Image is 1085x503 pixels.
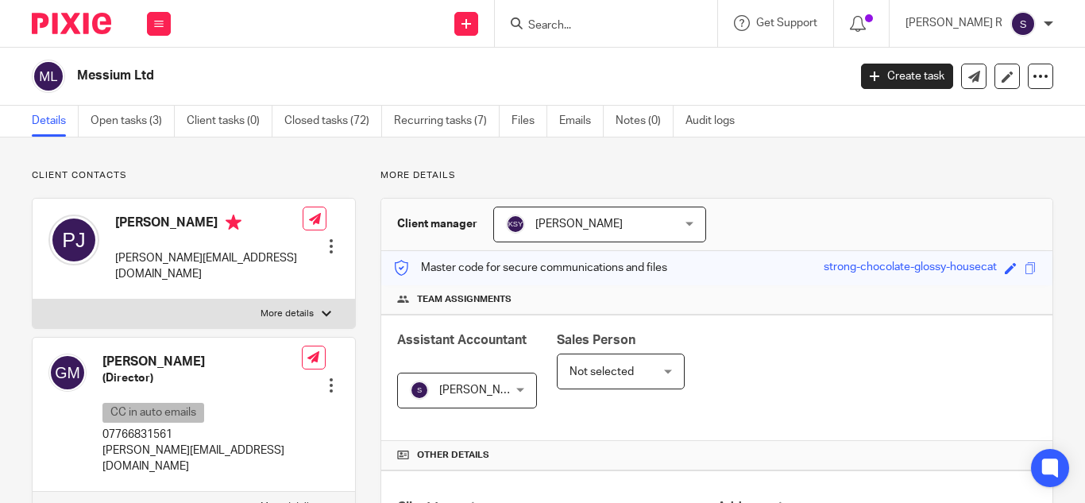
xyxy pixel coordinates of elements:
h4: [PERSON_NAME] [115,215,303,234]
a: Client tasks (0) [187,106,272,137]
p: [PERSON_NAME][EMAIL_ADDRESS][DOMAIN_NAME] [115,250,303,283]
input: Search [527,19,670,33]
span: Other details [417,449,489,462]
p: [PERSON_NAME][EMAIL_ADDRESS][DOMAIN_NAME] [102,443,302,475]
p: CC in auto emails [102,403,204,423]
span: Team assignments [417,293,512,306]
p: [PERSON_NAME] R [905,15,1002,31]
img: svg%3E [48,215,99,265]
span: Sales Person [557,334,635,346]
h5: (Director) [102,370,302,386]
img: svg%3E [506,215,525,234]
p: Master code for secure communications and files [393,260,667,276]
img: svg%3E [410,381,429,400]
span: Assistant Accountant [397,334,527,346]
a: Audit logs [685,106,747,137]
p: 07766831561 [102,427,302,443]
p: Client contacts [32,169,356,182]
a: Notes (0) [616,106,674,137]
span: Not selected [570,366,634,377]
span: [PERSON_NAME] R [439,385,536,396]
a: Recurring tasks (7) [394,106,500,137]
span: [PERSON_NAME] [535,219,623,230]
div: strong-chocolate-glossy-housecat [824,259,997,277]
span: Get Support [756,17,817,29]
p: More details [261,308,314,320]
img: Pixie [32,13,111,34]
a: Emails [559,106,604,137]
img: svg%3E [32,60,65,93]
a: Details [32,106,79,137]
a: Files [512,106,547,137]
h2: Messium Ltd [77,68,685,84]
a: Open tasks (3) [91,106,175,137]
i: Primary [226,215,241,230]
img: svg%3E [1010,11,1036,37]
p: More details [380,169,1053,182]
img: svg%3E [48,354,87,392]
h4: [PERSON_NAME] [102,354,302,370]
a: Closed tasks (72) [284,106,382,137]
a: Create task [861,64,953,89]
h3: Client manager [397,216,477,232]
